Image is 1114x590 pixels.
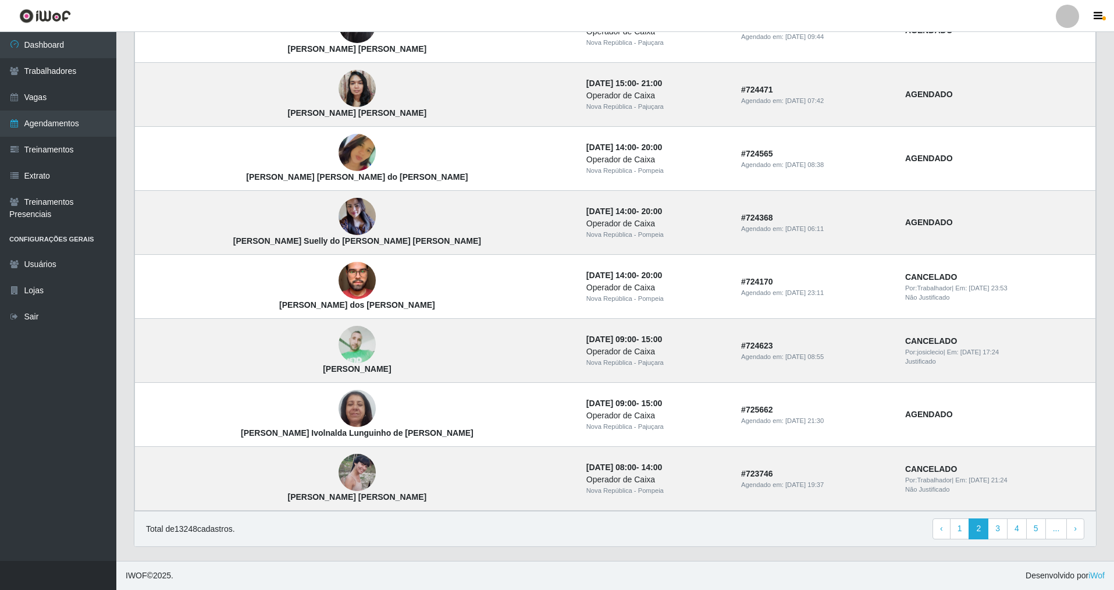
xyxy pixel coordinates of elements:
[1066,518,1084,539] a: Next
[905,347,1088,357] div: | Em:
[905,283,1088,293] div: | Em:
[905,336,957,346] strong: CANCELADO
[339,64,376,113] img: Camila da Silva Bezerra
[905,410,953,419] strong: AGENDADO
[1088,571,1105,580] a: iWof
[969,285,1007,292] time: [DATE] 23:53
[339,248,376,314] img: Fernando Gabriel Ferreira dos Santos
[641,207,662,216] time: 20:00
[586,335,636,344] time: [DATE] 09:00
[287,108,426,118] strong: [PERSON_NAME] [PERSON_NAME]
[988,518,1008,539] a: 3
[241,428,474,438] strong: [PERSON_NAME] Ivolnalda Lunguinho de [PERSON_NAME]
[19,9,71,23] img: CoreUI Logo
[641,335,662,344] time: 15:00
[586,38,727,48] div: Nova República - Pajuçara
[586,207,636,216] time: [DATE] 14:00
[586,463,636,472] time: [DATE] 08:00
[586,143,662,152] strong: -
[586,143,636,152] time: [DATE] 14:00
[741,416,891,426] div: Agendado em:
[741,341,773,350] strong: # 724623
[641,399,662,408] time: 15:00
[641,79,662,88] time: 21:00
[741,32,891,42] div: Agendado em:
[586,346,727,358] div: Operador de Caixa
[1026,570,1105,582] span: Desenvolvido por
[741,480,891,490] div: Agendado em:
[741,405,773,414] strong: # 725662
[741,213,773,222] strong: # 724368
[586,282,727,294] div: Operador de Caixa
[905,154,953,163] strong: AGENDADO
[1074,524,1077,533] span: ›
[339,454,376,491] img: Rebeca Marta Galvão de Souza
[785,97,824,104] time: [DATE] 07:42
[785,161,824,168] time: [DATE] 08:38
[1026,518,1046,539] a: 5
[905,90,953,99] strong: AGENDADO
[933,518,951,539] a: Previous
[641,271,662,280] time: 20:00
[586,207,662,216] strong: -
[969,518,988,539] a: 2
[785,289,824,296] time: [DATE] 23:11
[586,218,727,230] div: Operador de Caixa
[741,352,891,362] div: Agendado em:
[741,277,773,286] strong: # 724170
[586,79,636,88] time: [DATE] 15:00
[146,523,235,535] p: Total de 13248 cadastros.
[641,463,662,472] time: 14:00
[586,230,727,240] div: Nova República - Pompeia
[586,335,662,344] strong: -
[741,224,891,234] div: Agendado em:
[905,485,1088,495] div: Não Justificado
[905,285,952,292] span: Por: Trabalhador
[741,85,773,94] strong: # 724471
[279,300,435,310] strong: [PERSON_NAME] dos [PERSON_NAME]
[339,326,376,363] img: Alexsandro Silva Souza
[950,518,970,539] a: 1
[905,349,944,356] span: Por: josiclecio
[233,236,481,246] strong: [PERSON_NAME] Suelly do [PERSON_NAME] [PERSON_NAME]
[586,294,727,304] div: Nova República - Pompeia
[586,166,727,176] div: Nova República - Pompeia
[586,463,662,472] strong: -
[785,225,824,232] time: [DATE] 06:11
[905,464,957,474] strong: CANCELADO
[287,492,426,502] strong: [PERSON_NAME] [PERSON_NAME]
[905,477,952,484] span: Por: Trabalhador
[969,477,1007,484] time: [DATE] 21:24
[940,524,943,533] span: ‹
[1007,518,1027,539] a: 4
[586,399,636,408] time: [DATE] 09:00
[586,399,662,408] strong: -
[339,192,376,241] img: Kristianne Suelly do Nascimento Ferreira
[246,172,468,182] strong: [PERSON_NAME] [PERSON_NAME] do [PERSON_NAME]
[785,353,824,360] time: [DATE] 08:55
[741,149,773,158] strong: # 724565
[586,486,727,496] div: Nova República - Pompeia
[126,570,173,582] span: © 2025 .
[741,469,773,478] strong: # 723746
[586,271,636,280] time: [DATE] 14:00
[287,44,426,54] strong: [PERSON_NAME] [PERSON_NAME]
[126,571,147,580] span: IWOF
[785,33,824,40] time: [DATE] 09:44
[586,90,727,102] div: Operador de Caixa
[933,518,1084,539] nav: pagination
[641,143,662,152] time: 20:00
[905,475,1088,485] div: | Em:
[905,272,957,282] strong: CANCELADO
[339,120,376,186] img: Joana Maria do Nascimento Catarino
[905,293,1088,303] div: Não Justificado
[741,160,891,170] div: Agendado em:
[905,218,953,227] strong: AGENDADO
[339,384,376,433] img: Maria Ivolnalda Lunguinho de Medeiros Galdino
[586,154,727,166] div: Operador de Caixa
[741,288,891,298] div: Agendado em:
[785,417,824,424] time: [DATE] 21:30
[586,358,727,368] div: Nova República - Pajuçara
[960,349,999,356] time: [DATE] 17:24
[586,474,727,486] div: Operador de Caixa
